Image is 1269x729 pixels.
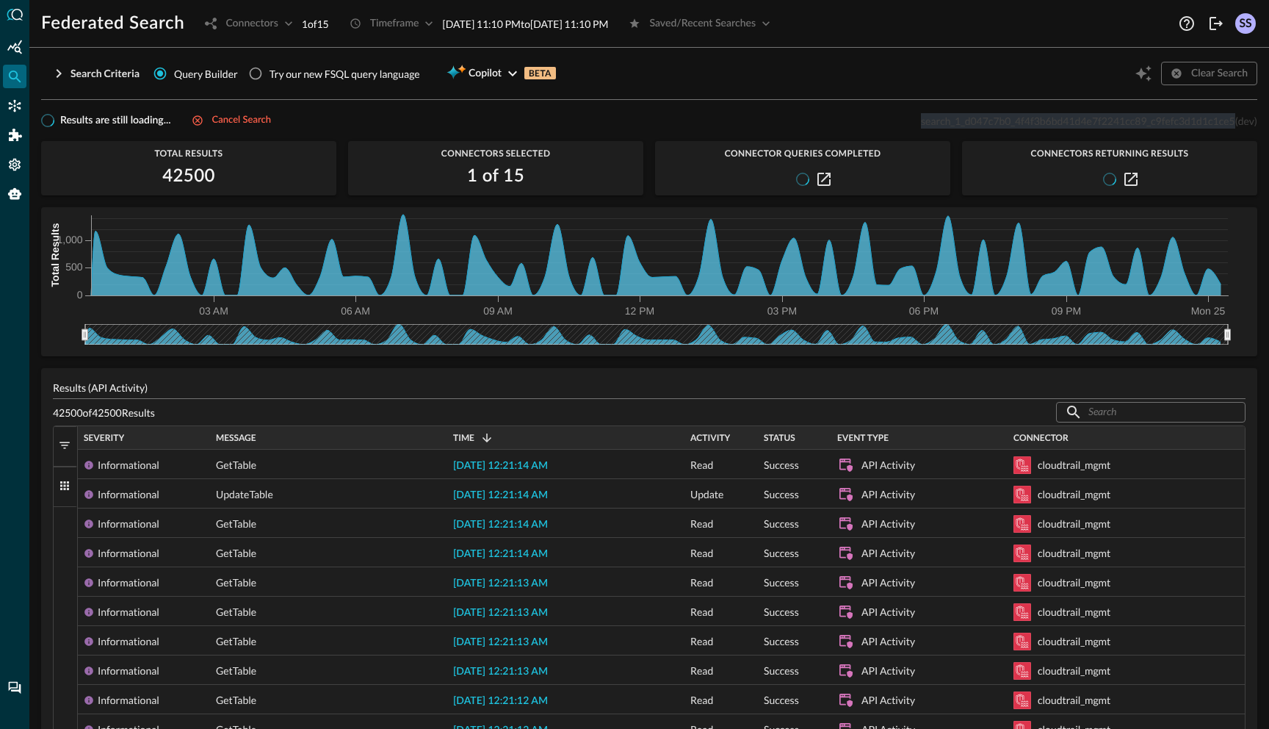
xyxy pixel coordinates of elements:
[212,112,271,129] div: Cancel search
[690,450,713,480] span: Read
[1038,450,1110,480] div: cloudtrail_mgmt
[764,597,799,627] span: Success
[3,153,26,176] div: Settings
[861,656,915,686] div: API Activity
[65,261,83,273] tspan: 500
[1013,545,1031,562] svg: Amazon Security Lake
[341,305,370,317] tspan: 06 AM
[1013,692,1031,709] svg: Amazon Security Lake
[764,450,799,480] span: Success
[453,520,548,530] span: [DATE] 12:21:14 AM
[3,182,26,206] div: Query Agent
[764,568,799,597] span: Success
[837,433,889,443] span: Event Type
[453,433,474,443] span: Time
[216,509,256,539] span: GetTable
[453,549,548,559] span: [DATE] 12:21:14 AM
[453,578,548,589] span: [DATE] 12:21:13 AM
[216,450,256,480] span: GetTable
[453,461,548,471] span: [DATE] 12:21:14 AM
[655,148,950,159] span: Connector Queries Completed
[909,305,939,317] tspan: 06 PM
[1038,480,1110,509] div: cloudtrail_mgmt
[453,637,548,647] span: [DATE] 12:21:13 AM
[1204,12,1228,35] button: Logout
[467,165,524,188] h2: 1 of 15
[1235,115,1257,127] span: (dev)
[1235,13,1256,34] div: SS
[690,686,713,715] span: Read
[1013,486,1031,503] svg: Amazon Security Lake
[1038,686,1110,715] div: cloudtrail_mgmt
[98,450,159,480] div: Informational
[764,509,799,539] span: Success
[216,627,256,656] span: GetTable
[767,305,797,317] tspan: 03 PM
[1013,456,1031,474] svg: Amazon Security Lake
[1038,627,1110,656] div: cloudtrail_mgmt
[861,686,915,715] div: API Activity
[216,656,256,686] span: GetTable
[861,509,915,539] div: API Activity
[41,62,148,85] button: Search Criteria
[1038,568,1110,597] div: cloudtrail_mgmt
[1038,509,1110,539] div: cloudtrail_mgmt
[270,66,420,82] div: Try our new FSQL query language
[98,686,159,715] div: Informational
[1013,433,1069,443] span: Connector
[1013,515,1031,533] svg: Amazon Security Lake
[690,627,713,656] span: Read
[216,568,256,597] span: GetTable
[861,450,915,480] div: API Activity
[453,608,548,618] span: [DATE] 12:21:13 AM
[98,509,159,539] div: Informational
[216,480,273,509] span: UpdateTable
[216,686,256,715] span: GetTable
[3,35,26,59] div: Summary Insights
[438,62,565,85] button: CopilotBETA
[41,12,184,35] h1: Federated Search
[1013,603,1031,621] svg: Amazon Security Lake
[174,66,238,82] span: Query Builder
[764,686,799,715] span: Success
[690,568,713,597] span: Read
[764,627,799,656] span: Success
[764,433,795,443] span: Status
[1013,574,1031,592] svg: Amazon Security Lake
[98,568,159,597] div: Informational
[764,480,799,509] span: Success
[453,696,548,706] span: [DATE] 12:21:12 AM
[453,490,548,500] span: [DATE] 12:21:14 AM
[690,656,713,686] span: Read
[690,539,713,568] span: Read
[98,539,159,568] div: Informational
[861,539,915,568] div: API Activity
[524,67,556,79] p: BETA
[53,405,155,420] p: 42500 of 42500 Results
[1175,12,1198,35] button: Help
[764,656,799,686] span: Success
[625,305,654,317] tspan: 12 PM
[1013,633,1031,650] svg: Amazon Security Lake
[453,667,548,677] span: [DATE] 12:21:13 AM
[98,627,159,656] div: Informational
[57,234,82,245] tspan: 1,000
[77,289,83,301] tspan: 0
[49,223,61,287] tspan: Total Results
[183,112,280,129] button: Cancel search
[216,433,256,443] span: Message
[3,676,26,700] div: Chat
[84,433,124,443] span: Severity
[348,148,643,159] span: Connectors Selected
[216,539,256,568] span: GetTable
[1038,539,1110,568] div: cloudtrail_mgmt
[302,16,329,32] p: 1 of 15
[764,539,799,568] span: Success
[70,65,140,83] div: Search Criteria
[98,597,159,627] div: Informational
[690,597,713,627] span: Read
[98,656,159,686] div: Informational
[690,433,730,443] span: Activity
[3,94,26,118] div: Connectors
[690,509,713,539] span: Read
